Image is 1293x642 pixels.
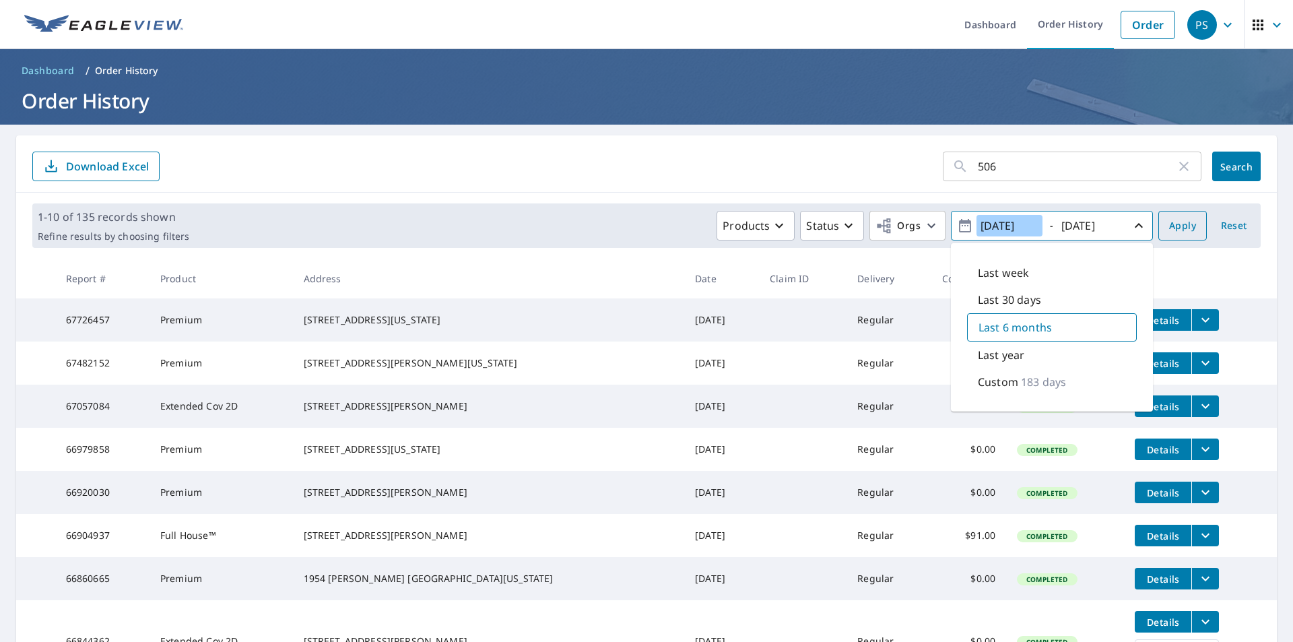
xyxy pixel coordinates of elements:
button: Products [717,211,795,240]
td: 66979858 [55,428,150,471]
span: Details [1143,443,1183,456]
a: Dashboard [16,60,80,82]
th: Delivery [847,259,931,298]
span: Details [1143,314,1183,327]
div: [STREET_ADDRESS][PERSON_NAME] [304,486,674,499]
td: Regular [847,471,931,514]
span: Completed [1018,488,1075,498]
td: [DATE] [684,471,759,514]
th: Product [150,259,293,298]
div: Last 30 days [967,286,1137,313]
p: Download Excel [66,159,149,174]
button: filesDropdownBtn-66860665 [1191,568,1219,589]
th: Report # [55,259,150,298]
td: Premium [150,342,293,385]
td: $0.00 [931,342,1006,385]
p: 183 days [1021,374,1066,390]
p: Refine results by choosing filters [38,230,189,243]
div: 1954 [PERSON_NAME] [GEOGRAPHIC_DATA][US_STATE] [304,572,674,585]
button: detailsBtn-67726457 [1135,309,1191,331]
th: Cost [931,259,1006,298]
td: 67057084 [55,385,150,428]
span: Apply [1169,218,1196,234]
td: [DATE] [684,342,759,385]
input: Address, Report #, Claim ID, etc. [978,148,1176,185]
span: Dashboard [22,64,75,77]
td: [DATE] [684,557,759,600]
p: Last week [978,265,1029,281]
nav: breadcrumb [16,60,1277,82]
td: 66904937 [55,514,150,557]
div: Last year [967,342,1137,368]
button: Orgs [869,211,946,240]
div: PS [1187,10,1217,40]
p: Last year [978,347,1024,363]
span: Completed [1018,575,1075,584]
td: Regular [847,385,931,428]
td: 67726457 [55,298,150,342]
button: detailsBtn-66860665 [1135,568,1191,589]
div: [STREET_ADDRESS][PERSON_NAME] [304,529,674,542]
span: Completed [1018,532,1075,541]
button: Search [1212,152,1261,181]
input: yyyy/mm/dd [1057,215,1123,236]
li: / [86,63,90,79]
button: filesDropdownBtn-66844362 [1191,611,1219,633]
div: [STREET_ADDRESS][PERSON_NAME] [304,399,674,413]
th: Date [684,259,759,298]
div: [STREET_ADDRESS][PERSON_NAME][US_STATE] [304,356,674,370]
td: $0.00 [931,557,1006,600]
p: Last 6 months [979,319,1052,335]
button: Status [800,211,864,240]
td: 67482152 [55,342,150,385]
p: 1-10 of 135 records shown [38,209,189,225]
span: Details [1143,357,1183,370]
td: Full House™ [150,514,293,557]
button: detailsBtn-66920030 [1135,482,1191,503]
p: Custom [978,374,1018,390]
button: detailsBtn-66979858 [1135,439,1191,460]
td: Premium [150,471,293,514]
td: [DATE] [684,385,759,428]
p: Products [723,218,770,234]
button: Apply [1158,211,1207,240]
td: [DATE] [684,428,759,471]
button: detailsBtn-67482152 [1135,352,1191,374]
th: Claim ID [759,259,847,298]
td: Regular [847,342,931,385]
td: Premium [150,298,293,342]
td: $0.00 [931,298,1006,342]
button: detailsBtn-67057084 [1135,395,1191,417]
a: Order [1121,11,1175,39]
button: filesDropdownBtn-67057084 [1191,395,1219,417]
td: Regular [847,557,931,600]
td: Extended Cov 2D [150,385,293,428]
button: filesDropdownBtn-67482152 [1191,352,1219,374]
div: Custom183 days [967,368,1137,395]
td: 66920030 [55,471,150,514]
td: [DATE] [684,298,759,342]
span: Reset [1218,218,1250,234]
td: $0.00 [931,385,1006,428]
td: Regular [847,428,931,471]
input: yyyy/mm/dd [976,215,1042,236]
div: [STREET_ADDRESS][US_STATE] [304,443,674,456]
span: Details [1143,573,1183,585]
th: Address [293,259,685,298]
td: $0.00 [931,471,1006,514]
div: Last week [967,259,1137,286]
td: $91.00 [931,514,1006,557]
td: $0.00 [931,428,1006,471]
td: Premium [150,557,293,600]
button: Reset [1212,211,1255,240]
button: filesDropdownBtn-66979858 [1191,439,1219,460]
h1: Order History [16,87,1277,115]
span: Details [1143,486,1183,499]
span: Completed [1018,445,1075,455]
td: [DATE] [684,514,759,557]
td: Regular [847,514,931,557]
button: detailsBtn-66904937 [1135,525,1191,546]
span: Orgs [875,218,921,234]
span: - [957,214,1147,238]
div: Last 6 months [967,313,1137,342]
